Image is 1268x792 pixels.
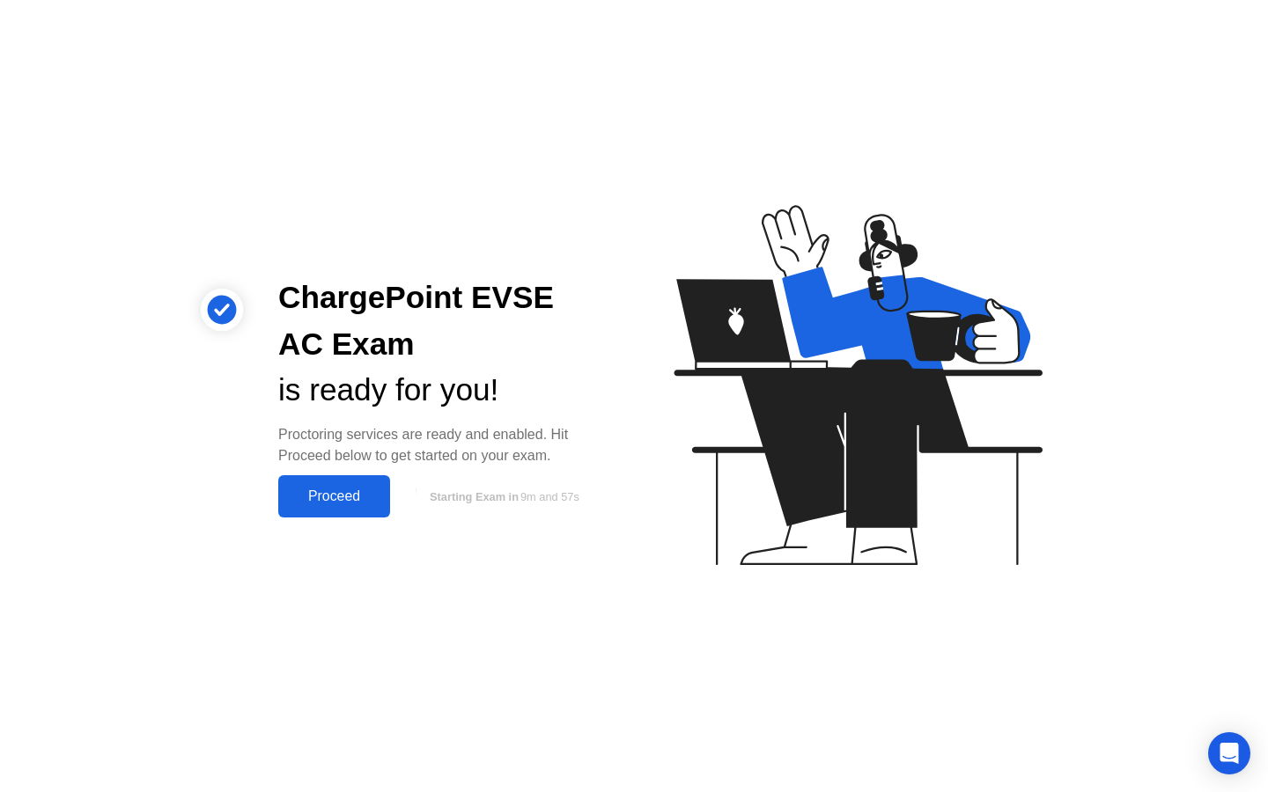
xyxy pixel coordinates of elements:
[278,275,606,368] div: ChargePoint EVSE AC Exam
[284,488,385,504] div: Proceed
[278,475,390,517] button: Proceed
[278,424,606,466] div: Proctoring services are ready and enabled. Hit Proceed below to get started on your exam.
[278,367,606,414] div: is ready for you!
[399,480,606,513] button: Starting Exam in9m and 57s
[1208,732,1250,774] div: Open Intercom Messenger
[520,490,579,503] span: 9m and 57s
